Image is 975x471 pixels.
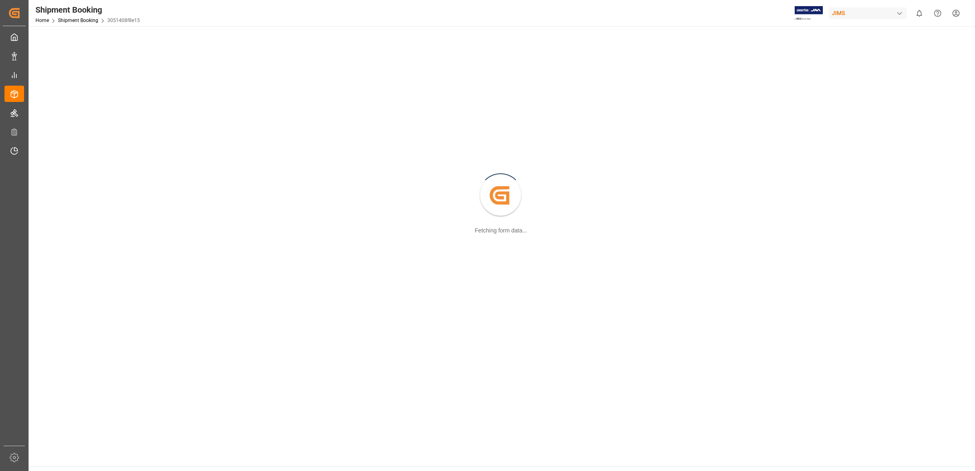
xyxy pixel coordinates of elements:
[475,226,527,235] div: Fetching form data...
[35,4,140,16] div: Shipment Booking
[829,7,907,19] div: JIMS
[928,4,947,22] button: Help Center
[795,6,823,20] img: Exertis%20JAM%20-%20Email%20Logo.jpg_1722504956.jpg
[910,4,928,22] button: show 0 new notifications
[58,18,98,23] a: Shipment Booking
[35,18,49,23] a: Home
[829,5,910,21] button: JIMS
